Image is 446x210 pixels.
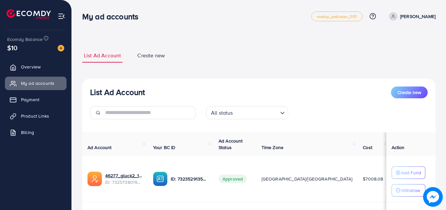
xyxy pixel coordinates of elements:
a: metap_pakistan_001 [311,11,362,21]
a: 46277_gluck2_1705656333992 [105,172,143,179]
span: Create new [398,89,421,96]
img: logo [7,9,51,19]
span: Action [392,144,405,151]
a: Overview [5,60,67,73]
button: Create new [391,86,428,98]
button: Add Fund [392,166,425,179]
img: menu [58,12,65,20]
img: image [58,45,64,51]
span: Payment [21,96,39,103]
span: Your BC ID [153,144,176,151]
span: Overview [21,64,41,70]
p: Add Fund [401,169,421,177]
span: Cost [363,144,372,151]
span: Ad Account Status [219,138,243,151]
div: <span class='underline'>46277_gluck2_1705656333992</span></br>7325738019401580545 [105,172,143,186]
p: Withdraw [401,186,420,194]
span: [GEOGRAPHIC_DATA]/[GEOGRAPHIC_DATA] [262,176,353,182]
input: Search for option [235,107,278,118]
a: My ad accounts [5,77,67,90]
p: ID: 7323529135098331137 [171,175,208,183]
span: Ecomdy Balance [7,36,43,43]
img: ic-ads-acc.e4c84228.svg [87,172,102,186]
span: Time Zone [262,144,283,151]
img: ic-ba-acc.ded83a64.svg [153,172,167,186]
span: Ad Account [87,144,112,151]
span: Product Links [21,113,49,119]
a: [PERSON_NAME] [386,12,436,21]
span: ID: 7325738019401580545 [105,179,143,185]
span: Billing [21,129,34,136]
a: Billing [5,126,67,139]
h3: List Ad Account [90,87,145,97]
div: Search for option [206,106,288,119]
h3: My ad accounts [82,12,144,21]
span: $7008.08 [363,176,383,182]
span: $10 [7,43,17,52]
button: Withdraw [392,184,425,197]
span: Create new [137,52,165,59]
span: metap_pakistan_001 [317,14,357,19]
span: All status [210,108,234,118]
img: image [423,187,443,207]
p: [PERSON_NAME] [400,12,436,20]
a: Product Links [5,109,67,123]
a: Payment [5,93,67,106]
span: List Ad Account [84,52,121,59]
span: Approved [219,175,247,183]
span: My ad accounts [21,80,54,86]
